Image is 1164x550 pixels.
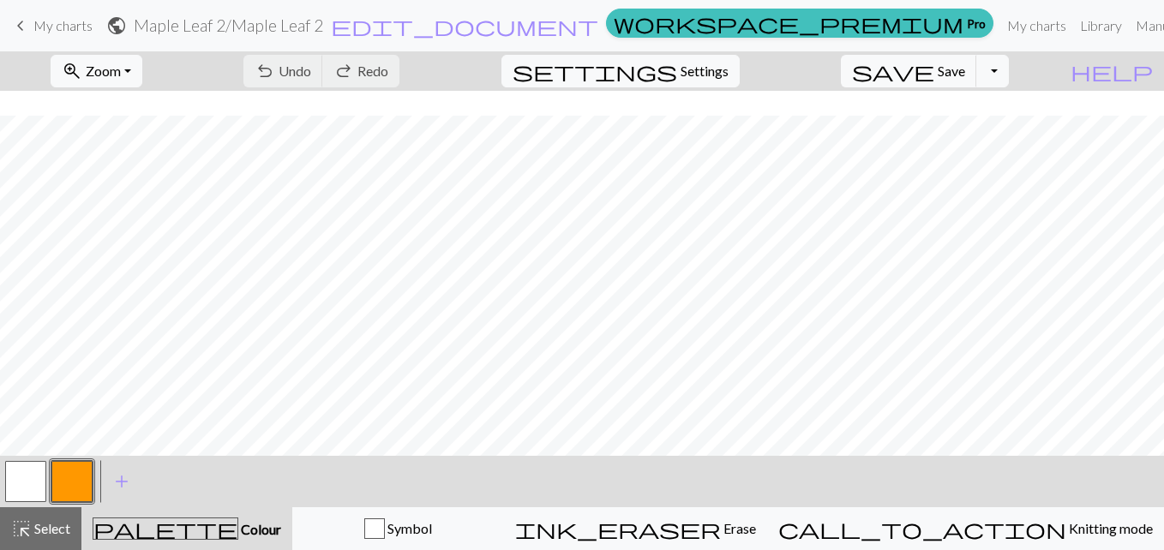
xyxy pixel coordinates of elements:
a: Library [1073,9,1129,43]
span: Select [32,520,70,536]
span: palette [93,517,237,541]
button: Colour [81,507,292,550]
button: Erase [504,507,767,550]
span: workspace_premium [614,11,963,35]
span: call_to_action [778,517,1066,541]
span: Knitting mode [1066,520,1153,536]
span: help [1071,59,1153,83]
a: Pro [606,9,993,38]
span: Save [938,63,965,79]
a: My charts [10,11,93,40]
button: Symbol [292,507,504,550]
i: Settings [513,61,677,81]
span: edit_document [331,14,598,38]
span: Zoom [86,63,121,79]
span: Erase [721,520,756,536]
span: settings [513,59,677,83]
button: SettingsSettings [501,55,740,87]
span: My charts [33,17,93,33]
span: save [852,59,934,83]
span: Symbol [385,520,432,536]
h2: Maple Leaf 2 / Maple Leaf 2 [134,15,323,35]
span: Settings [681,61,729,81]
span: keyboard_arrow_left [10,14,31,38]
button: Zoom [51,55,142,87]
button: Knitting mode [767,507,1164,550]
span: zoom_in [62,59,82,83]
span: highlight_alt [11,517,32,541]
span: ink_eraser [515,517,721,541]
button: Save [841,55,977,87]
a: My charts [1000,9,1073,43]
span: add [111,469,132,493]
span: public [106,14,127,38]
span: Colour [238,521,281,537]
